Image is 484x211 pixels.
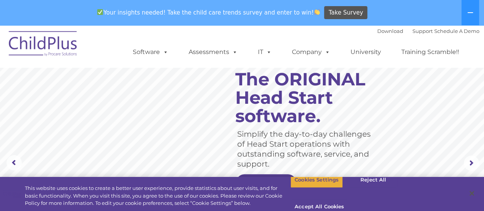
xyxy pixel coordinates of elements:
a: Schedule A Demo [434,28,479,34]
a: Company [284,44,338,60]
span: Take Survey [329,6,363,20]
font: | [377,28,479,34]
a: Learn More [236,174,296,191]
button: Cookies Settings [290,172,343,188]
a: Support [412,28,433,34]
rs-layer: Simplify the day-to-day challenges of Head Start operations with outstanding software, service, a... [237,129,379,169]
span: Your insights needed! Take the child care trends survey and enter to win! [94,5,323,20]
a: Training Scramble!! [394,44,467,60]
button: Reject All [349,172,397,188]
a: Take Survey [324,6,367,20]
div: This website uses cookies to create a better user experience, provide statistics about user visit... [25,185,290,207]
a: Software [125,44,176,60]
a: University [343,44,389,60]
img: ✅ [97,9,103,15]
img: 👏 [314,9,320,15]
img: ChildPlus by Procare Solutions [5,26,81,64]
a: Download [377,28,403,34]
a: IT [250,44,279,60]
a: Assessments [181,44,245,60]
button: Close [463,185,480,202]
rs-layer: The ORIGINAL Head Start software. [235,70,386,125]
